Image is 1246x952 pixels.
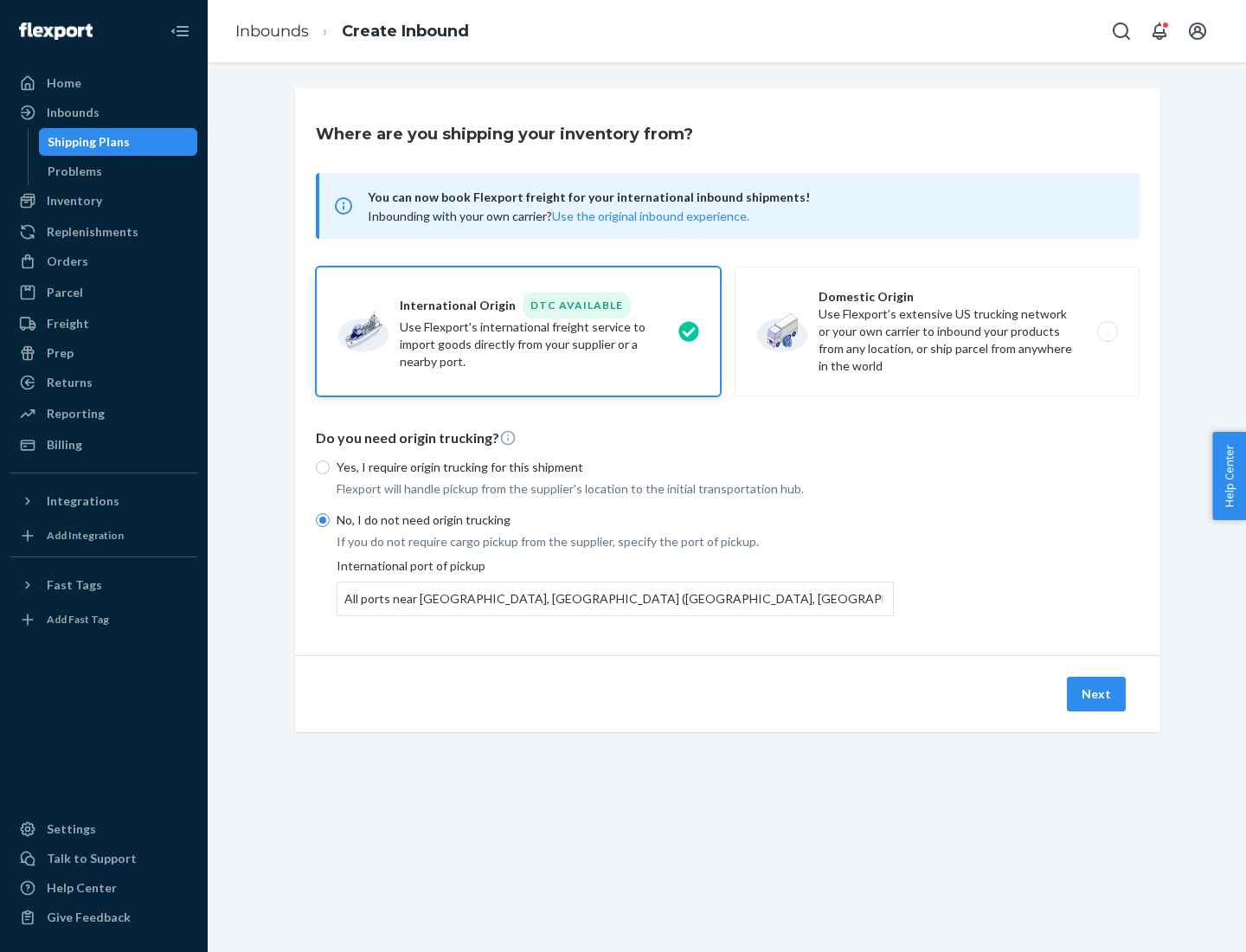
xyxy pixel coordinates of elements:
[552,208,749,225] button: Use the original inbound experience.
[10,187,197,215] a: Inventory
[10,431,197,459] a: Billing
[337,480,894,498] p: Flexport will handle pickup from the supplier's location to the initial transportation hub.
[1104,14,1139,48] button: Open Search Box
[10,815,197,843] a: Settings
[10,369,197,396] a: Returns
[1067,677,1126,711] button: Next
[47,850,137,867] div: Talk to Support
[368,209,749,223] span: Inbounding with your own carrier?
[39,128,198,156] a: Shipping Plans
[316,428,1140,448] p: Do you need origin trucking?
[163,14,197,48] button: Close Navigation
[316,460,330,474] input: Yes, I require origin trucking for this shipment
[10,279,197,306] a: Parcel
[10,248,197,275] a: Orders
[337,557,894,616] div: International port of pickup
[47,528,124,543] div: Add Integration
[10,904,197,931] button: Give Feedback
[10,606,197,634] a: Add Fast Tag
[10,69,197,97] a: Home
[47,344,74,362] div: Prep
[222,6,483,57] ol: breadcrumbs
[47,253,88,270] div: Orders
[47,104,100,121] div: Inbounds
[1142,14,1177,48] button: Open notifications
[47,192,102,209] div: Inventory
[48,133,130,151] div: Shipping Plans
[47,492,119,510] div: Integrations
[47,436,82,453] div: Billing
[1180,14,1215,48] button: Open account menu
[39,158,198,185] a: Problems
[316,123,693,145] h3: Where are you shipping your inventory from?
[337,459,894,476] p: Yes, I require origin trucking for this shipment
[10,874,197,902] a: Help Center
[19,23,93,40] img: Flexport logo
[47,374,93,391] div: Returns
[10,571,197,599] button: Fast Tags
[47,909,131,926] div: Give Feedback
[342,22,469,41] a: Create Inbound
[10,218,197,246] a: Replenishments
[10,400,197,428] a: Reporting
[47,612,109,627] div: Add Fast Tag
[10,845,197,872] a: Talk to Support
[47,576,102,594] div: Fast Tags
[316,513,330,527] input: No, I do not need origin trucking
[235,22,309,41] a: Inbounds
[47,879,117,897] div: Help Center
[10,339,197,367] a: Prep
[1212,432,1246,520] button: Help Center
[368,187,1119,208] span: You can now book Flexport freight for your international inbound shipments!
[10,99,197,126] a: Inbounds
[47,284,83,301] div: Parcel
[47,820,96,838] div: Settings
[337,533,894,550] p: If you do not require cargo pickup from the supplier, specify the port of pickup.
[337,511,894,529] p: No, I do not need origin trucking
[10,310,197,338] a: Freight
[47,223,138,241] div: Replenishments
[10,522,197,550] a: Add Integration
[47,74,81,92] div: Home
[47,405,105,422] div: Reporting
[47,315,89,332] div: Freight
[10,487,197,515] button: Integrations
[48,163,102,180] div: Problems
